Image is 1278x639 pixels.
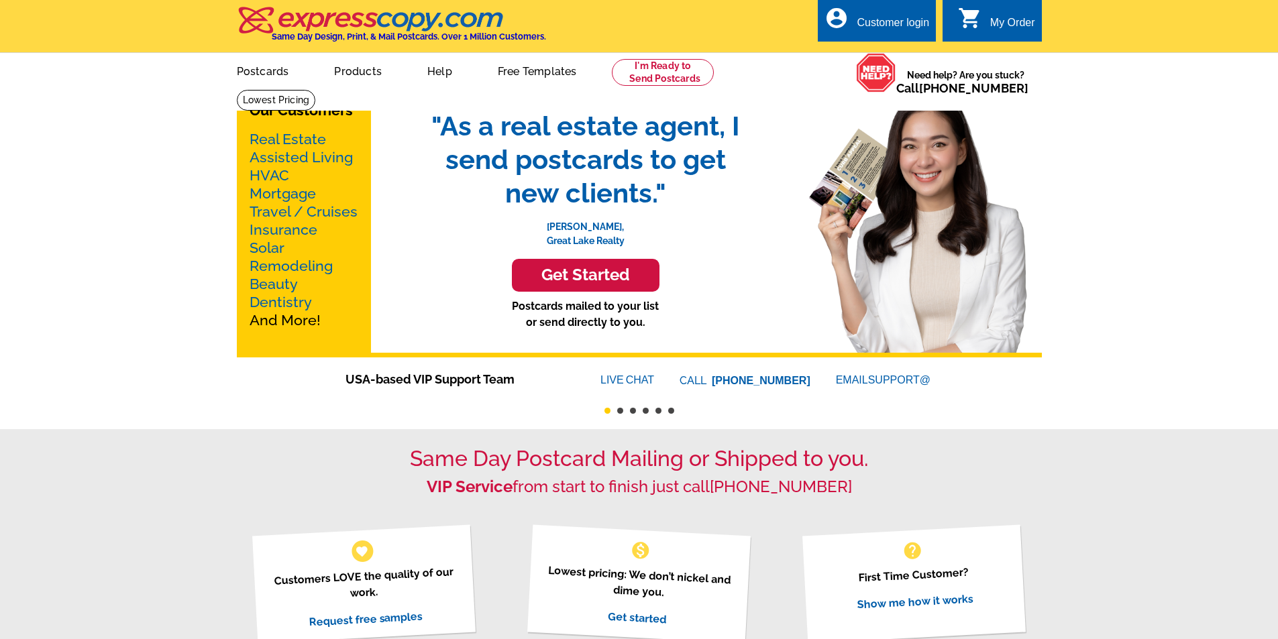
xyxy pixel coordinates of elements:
[250,221,317,238] a: Insurance
[345,370,560,388] span: USA-based VIP Support Team
[418,259,753,292] a: Get Started
[958,6,982,30] i: shopping_cart
[919,81,1028,95] a: [PHONE_NUMBER]
[427,477,513,496] strong: VIP Service
[990,17,1035,36] div: My Order
[643,408,649,414] button: 4 of 6
[600,374,654,386] a: LIVECHAT
[958,15,1035,32] a: shopping_cart My Order
[418,109,753,210] span: "As a real estate agent, I send postcards to get new clients."
[868,372,933,388] font: SUPPORT@
[529,266,643,285] h3: Get Started
[250,257,333,274] a: Remodeling
[655,408,661,414] button: 5 of 6
[250,294,312,310] a: Dentistry
[355,544,369,558] span: favorite
[237,16,546,42] a: Same Day Design, Print, & Mail Postcards. Over 1 Million Customers.
[237,477,1042,497] h2: from start to finish just call
[836,374,933,386] a: EMAILSUPPORT@
[857,592,973,611] a: Show me how it works
[250,276,298,292] a: Beauty
[608,609,667,626] a: Get started
[476,54,598,86] a: Free Templates
[902,540,923,561] span: help
[824,6,849,30] i: account_circle
[617,408,623,414] button: 2 of 6
[272,32,546,42] h4: Same Day Design, Print, & Mail Postcards. Over 1 Million Customers.
[819,562,1008,588] p: First Time Customer?
[309,609,423,628] a: Request free samples
[680,373,708,389] font: CALL
[630,408,636,414] button: 3 of 6
[250,203,358,220] a: Travel / Cruises
[418,210,753,248] p: [PERSON_NAME], Great Lake Realty
[856,53,896,93] img: help
[544,562,734,604] p: Lowest pricing: We don’t nickel and dime you.
[406,54,474,86] a: Help
[712,375,810,386] a: [PHONE_NUMBER]
[250,131,326,148] a: Real Estate
[896,68,1035,95] span: Need help? Are you stuck?
[237,446,1042,471] h1: Same Day Postcard Mailing or Shipped to you.
[668,408,674,414] button: 6 of 6
[600,372,626,388] font: LIVE
[896,81,1028,95] span: Call
[824,15,929,32] a: account_circle Customer login
[250,167,289,184] a: HVAC
[215,54,311,86] a: Postcards
[313,54,403,86] a: Products
[418,298,753,331] p: Postcards mailed to your list or send directly to you.
[250,239,284,256] a: Solar
[630,540,651,561] span: monetization_on
[250,185,316,202] a: Mortgage
[269,563,459,605] p: Customers LOVE the quality of our work.
[250,149,353,166] a: Assisted Living
[250,130,358,329] p: And More!
[857,17,929,36] div: Customer login
[604,408,610,414] button: 1 of 6
[710,477,852,496] a: [PHONE_NUMBER]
